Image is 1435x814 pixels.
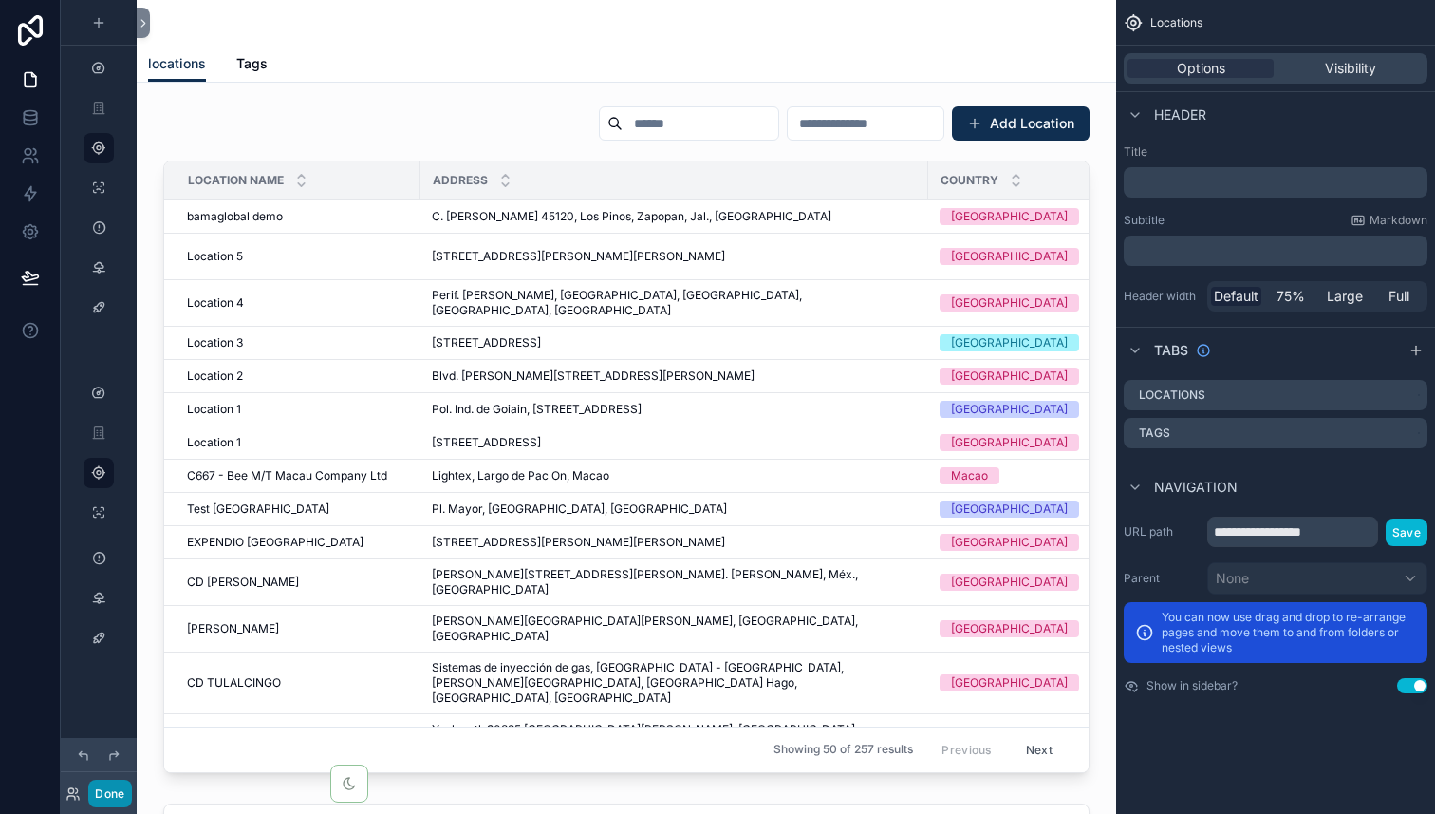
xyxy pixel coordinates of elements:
[1124,571,1200,586] label: Parent
[1154,105,1206,124] span: Header
[1154,478,1238,497] span: Navigation
[148,47,206,83] a: locations
[1124,213,1165,228] label: Subtitle
[1214,287,1258,306] span: Default
[1013,735,1066,765] button: Next
[1386,519,1427,546] button: Save
[1388,287,1409,306] span: Full
[1124,236,1427,266] div: scrollable content
[1124,289,1200,304] label: Header width
[1370,213,1427,228] span: Markdown
[1139,388,1205,403] label: locations
[773,742,913,757] span: Showing 50 of 257 results
[1139,426,1170,441] label: Tags
[148,54,206,73] span: locations
[1327,287,1363,306] span: Large
[1154,341,1188,360] span: Tabs
[1216,569,1249,588] span: None
[236,54,268,73] span: Tags
[1325,59,1376,78] span: Visibility
[1124,167,1427,198] div: scrollable content
[1124,144,1427,160] label: Title
[1277,287,1305,306] span: 75%
[1351,213,1427,228] a: Markdown
[1150,15,1202,30] span: Locations
[1177,59,1225,78] span: Options
[941,173,998,188] span: Country
[88,780,131,807] button: Done
[1162,610,1416,655] p: You can now use drag and drop to re-arrange pages and move them to and from folders or nested views
[1124,524,1200,540] label: URL path
[1207,562,1427,595] button: None
[1146,678,1238,693] label: Show in sidebar?
[188,173,284,188] span: Location Name
[236,47,268,85] a: Tags
[433,173,488,188] span: Address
